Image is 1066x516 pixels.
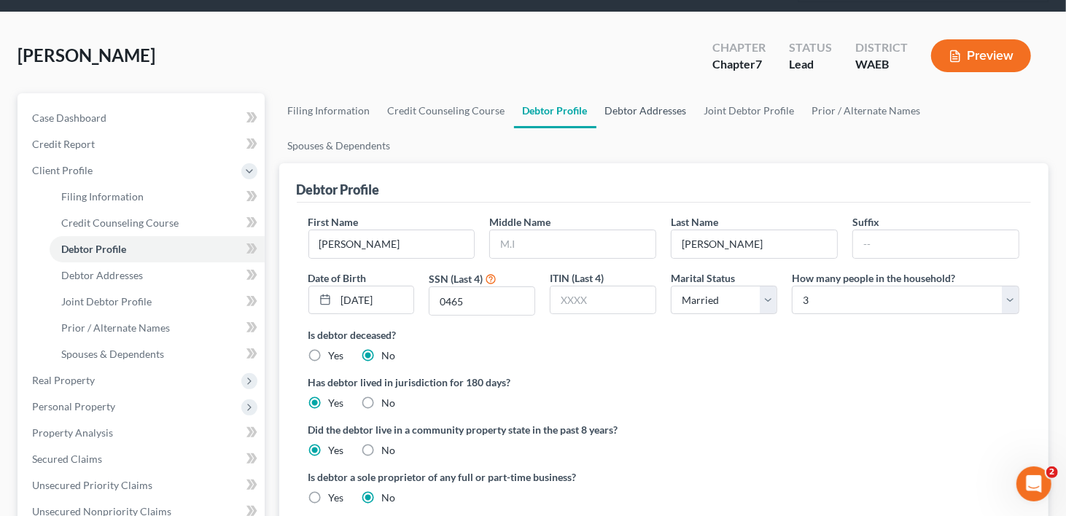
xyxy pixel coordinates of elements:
label: Last Name [671,214,718,230]
label: Middle Name [489,214,550,230]
a: Prior / Alternate Names [804,93,930,128]
span: Unsecured Priority Claims [32,479,152,491]
span: Secured Claims [32,453,102,465]
label: Yes [329,396,344,410]
span: Joint Debtor Profile [61,295,152,308]
button: Preview [931,39,1031,72]
a: Credit Report [20,131,265,157]
a: Property Analysis [20,420,265,446]
span: Client Profile [32,164,93,176]
label: Suffix [852,214,879,230]
a: Joint Debtor Profile [696,93,804,128]
span: Spouses & Dependents [61,348,164,360]
label: Yes [329,490,344,505]
label: Yes [329,443,344,458]
div: Status [789,39,832,56]
span: Debtor Addresses [61,269,143,281]
label: Is debtor a sole proprietor of any full or part-time business? [308,469,657,485]
a: Credit Counseling Course [379,93,514,128]
a: Debtor Profile [514,93,596,128]
a: Credit Counseling Course [50,210,265,236]
div: Chapter [712,56,766,73]
label: ITIN (Last 4) [550,270,604,286]
span: Personal Property [32,400,115,413]
span: [PERSON_NAME] [17,44,155,66]
label: First Name [308,214,359,230]
a: Case Dashboard [20,105,265,131]
input: MM/DD/YYYY [336,286,414,314]
a: Prior / Alternate Names [50,315,265,341]
div: Debtor Profile [297,181,380,198]
label: SSN (Last 4) [429,271,483,286]
label: Has debtor lived in jurisdiction for 180 days? [308,375,1020,390]
input: XXXX [429,287,534,315]
span: 7 [755,57,762,71]
a: Secured Claims [20,446,265,472]
label: Marital Status [671,270,735,286]
input: M.I [490,230,655,258]
span: Credit Counseling Course [61,216,179,229]
a: Spouses & Dependents [279,128,400,163]
label: Yes [329,348,344,363]
label: Did the debtor live in a community property state in the past 8 years? [308,422,1020,437]
div: WAEB [855,56,908,73]
a: Debtor Profile [50,236,265,262]
label: No [382,443,396,458]
input: -- [672,230,837,258]
div: Chapter [712,39,766,56]
span: 2 [1046,466,1058,478]
span: Credit Report [32,138,95,150]
label: No [382,348,396,363]
div: Lead [789,56,832,73]
input: -- [853,230,1019,258]
span: Case Dashboard [32,112,106,124]
label: Is debtor deceased? [308,327,1020,343]
div: District [855,39,908,56]
input: XXXX [550,286,655,314]
a: Unsecured Priority Claims [20,472,265,499]
label: No [382,396,396,410]
label: Date of Birth [308,270,367,286]
a: Filing Information [50,184,265,210]
a: Spouses & Dependents [50,341,265,367]
a: Joint Debtor Profile [50,289,265,315]
span: Prior / Alternate Names [61,321,170,334]
iframe: Intercom live chat [1016,466,1051,501]
span: Filing Information [61,190,144,203]
label: How many people in the household? [792,270,955,286]
a: Debtor Addresses [596,93,696,128]
label: No [382,490,396,505]
span: Debtor Profile [61,243,126,255]
a: Filing Information [279,93,379,128]
span: Property Analysis [32,426,113,439]
input: -- [309,230,475,258]
a: Debtor Addresses [50,262,265,289]
span: Real Property [32,374,95,386]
